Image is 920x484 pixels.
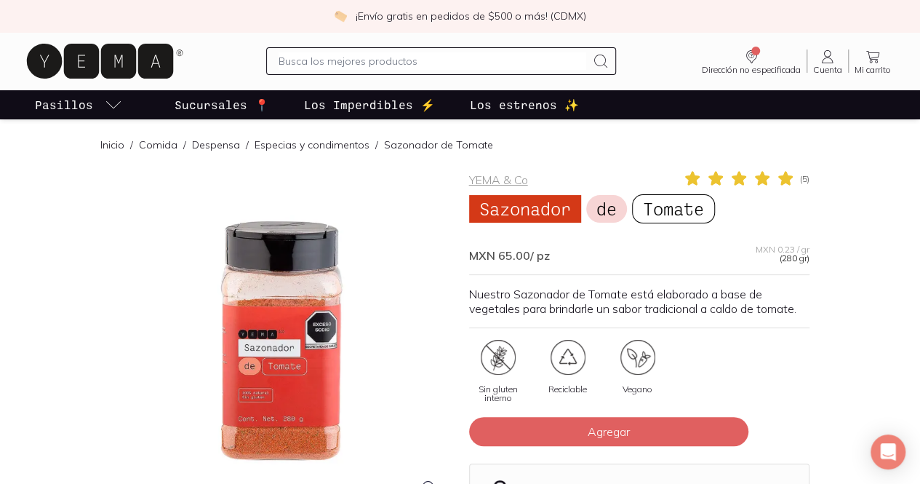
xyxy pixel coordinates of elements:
[469,385,527,402] span: Sin gluten interno
[139,138,177,151] a: Comida
[588,424,630,439] span: Agregar
[192,138,240,151] a: Despensa
[780,254,809,263] span: (280 gr)
[255,138,369,151] a: Especias y condimentos
[551,340,585,375] img: certificate_48a53943-26ef-4015-b3aa-8f4c5fdc4728=fwebp-q70-w96
[620,340,655,375] img: certificate_86a4b5dc-104e-40e4-a7f8-89b43527f01f=fwebp-q70-w96
[172,90,272,119] a: Sucursales 📍
[356,9,586,23] p: ¡Envío gratis en pedidos de $500 o más! (CDMX)
[334,9,347,23] img: check
[279,52,585,70] input: Busca los mejores productos
[469,287,809,316] p: Nuestro Sazonador de Tomate está elaborado a base de vegetales para brindarle un sabor tradiciona...
[384,138,493,152] p: Sazonador de Tomate
[702,66,801,74] span: Dirección no especificada
[469,172,528,187] a: YEMA & Co
[813,66,842,74] span: Cuenta
[100,138,124,151] a: Inicio
[632,194,715,223] span: Tomate
[304,96,435,114] p: Los Imperdibles ⚡️
[481,340,516,375] img: certificate_55e4a1f1-8c06-4539-bb7a-cfec37afd660=fwebp-q70-w96
[871,435,905,469] div: Open Intercom Messenger
[177,138,192,152] span: /
[175,96,269,114] p: Sucursales 📍
[469,417,748,446] button: Agregar
[35,96,93,114] p: Pasillos
[855,66,891,74] span: Mi carrito
[369,138,384,152] span: /
[467,90,582,119] a: Los estrenos ✨
[124,138,139,152] span: /
[240,138,255,152] span: /
[469,248,550,263] span: MXN 65.00 / pz
[696,48,807,74] a: Dirección no especificada
[32,90,125,119] a: pasillo-todos-link
[807,48,848,74] a: Cuenta
[623,385,652,394] span: Vegano
[586,195,627,223] span: de
[800,175,809,183] span: ( 5 )
[301,90,438,119] a: Los Imperdibles ⚡️
[849,48,897,74] a: Mi carrito
[756,245,809,254] span: MXN 0.23 / gr
[548,385,587,394] span: Reciclable
[469,195,581,223] span: Sazonador
[470,96,579,114] p: Los estrenos ✨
